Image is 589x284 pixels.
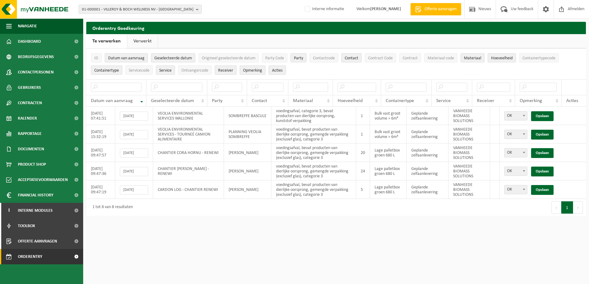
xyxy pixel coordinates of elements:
button: ReceiverReceiver: Activate to sort [215,65,237,75]
span: Containertypecode [522,56,555,61]
span: Materiaal code [428,56,454,61]
div: 1 tot 8 van 8 resultaten [89,202,133,213]
button: Acties [269,65,286,75]
button: MateriaalMateriaal: Activate to sort [461,53,485,62]
span: OK [505,185,527,194]
span: Materiaal [464,56,481,61]
button: ServiceService: Activate to sort [156,65,175,75]
span: Geselecteerde datum [154,56,192,61]
button: Next [573,201,583,214]
span: Gebruikers [18,80,41,95]
span: Service [436,98,451,103]
span: Containertype [386,98,414,103]
td: VEOLIA ENVIRONMENTAL SERVICES - TOURNEÉ CAMION ALIMENTAIRE [153,125,224,144]
span: OK [504,185,527,194]
strong: [PERSON_NAME] [370,7,401,11]
td: 1 [356,107,370,125]
span: Contracten [18,95,42,111]
button: ContainertypeContainertype: Activate to sort [91,65,122,75]
td: Lage palletbox groen 680 L [370,180,407,199]
td: [DATE] 15:32:19 [86,125,115,144]
span: Datum van aanvraag [108,56,144,61]
a: Opslaan [531,167,554,176]
button: ContactcodeContactcode: Activate to sort [310,53,338,62]
span: Product Shop [18,157,46,172]
span: Orderentry Goedkeuring [18,249,70,264]
td: voedingsafval, categorie 3, bevat producten van dierlijke oorsprong, kunststof verpakking [271,107,356,125]
button: Origineel geselecteerde datumOrigineel geselecteerde datum: Activate to sort [198,53,259,62]
button: Contract CodeContract Code: Activate to sort [365,53,396,62]
span: OK [505,167,527,176]
span: Offerte aanvragen [18,234,57,249]
td: Geplande zelfaanlevering [407,107,448,125]
td: [DATE] 07:41:51 [86,107,115,125]
a: Verwerkt [127,34,158,48]
label: Interne informatie [303,5,344,14]
span: 01-000001 - VILLEROY & BOCH WELLNESS NV - [GEOGRAPHIC_DATA] [82,5,193,14]
span: Hoeveelheid [491,56,513,61]
span: Bedrijfsgegevens [18,49,54,65]
a: Opslaan [531,130,554,140]
span: OK [505,112,527,120]
td: CHANTIER [PERSON_NAME] - RENEWI [153,162,224,180]
span: Contract Code [368,56,393,61]
button: Geselecteerde datumGeselecteerde datum: Activate to sort [151,53,195,62]
td: Geplande zelfaanlevering [407,144,448,162]
button: Party CodeParty Code: Activate to sort [262,53,287,62]
td: 1 [356,125,370,144]
span: Materiaal [293,98,313,103]
button: 01-000001 - VILLEROY & BOCH WELLNESS NV - [GEOGRAPHIC_DATA] [79,5,202,14]
span: Contactpersonen [18,65,54,80]
span: OK [504,130,527,139]
span: OK [504,148,527,157]
td: VANHEEDE BIOMASS SOLUTIONS [449,107,490,125]
span: Opmerking [243,68,262,73]
span: Party Code [265,56,284,61]
span: Toolbox [18,218,35,234]
button: Materiaal codeMateriaal code: Activate to sort [424,53,457,62]
td: VEOLIA ENVIRONMENTAL SERVICES WALLONIE [153,107,224,125]
span: Offerte aanvragen [423,6,458,12]
span: ID [94,56,98,61]
button: ContainertypecodeContainertypecode: Activate to sort [519,53,559,62]
span: Dashboard [18,34,41,49]
span: Opmerking [520,98,542,103]
button: ServicecodeServicecode: Activate to sort [125,65,153,75]
span: Acties [566,98,578,103]
h2: Orderentry Goedkeuring [86,22,586,34]
button: Previous [551,201,561,214]
span: Contact [252,98,267,103]
button: HoeveelheidHoeveelheid: Activate to sort [488,53,516,62]
td: [PERSON_NAME] [224,144,271,162]
td: CARDON LOG - CHANTIER RENEWI [153,180,224,199]
span: Documenten [18,141,44,157]
a: Offerte aanvragen [410,3,461,15]
td: [PERSON_NAME] [224,180,271,199]
button: Datum van aanvraagDatum van aanvraag: Activate to remove sorting [105,53,148,62]
span: Kalender [18,111,37,126]
span: Contactcode [313,56,335,61]
button: ContactContact: Activate to sort [341,53,362,62]
span: Interne modules [18,203,53,218]
td: [DATE] 09:47:57 [86,144,115,162]
span: Receiver [477,98,494,103]
td: Geplande zelfaanlevering [407,162,448,180]
a: Opslaan [531,185,554,195]
td: [DATE] 09:47:19 [86,180,115,199]
td: voedingsafval, bevat producten van dierlijke oorsprong, gemengde verpakking (exclusief glas), cat... [271,144,356,162]
td: [PERSON_NAME] [224,162,271,180]
td: CHANTIER CORA HORNU - RENEWI [153,144,224,162]
td: SOMBREFFE BASCULE [224,107,271,125]
td: VANHEEDE BIOMASS SOLUTIONS [449,125,490,144]
td: VANHEEDE BIOMASS SOLUTIONS [449,162,490,180]
td: PLANNING VEOLIA SOMBREFFE [224,125,271,144]
a: Te verwerken [86,34,127,48]
td: voedingsafval, bevat producten van dierlijke oorsprong, gemengde verpakking (exclusief glas), cat... [271,162,356,180]
td: Lage palletbox groen 680 L [370,144,407,162]
td: voedingsafval, bevat producten van dierlijke oorsprong, gemengde verpakking (exclusief glas), cat... [271,180,356,199]
td: [DATE] 09:47:36 [86,162,115,180]
span: OK [505,148,527,157]
span: Datum van aanvraag [91,98,133,103]
span: Hoeveelheid [338,98,363,103]
span: Navigatie [18,18,37,34]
